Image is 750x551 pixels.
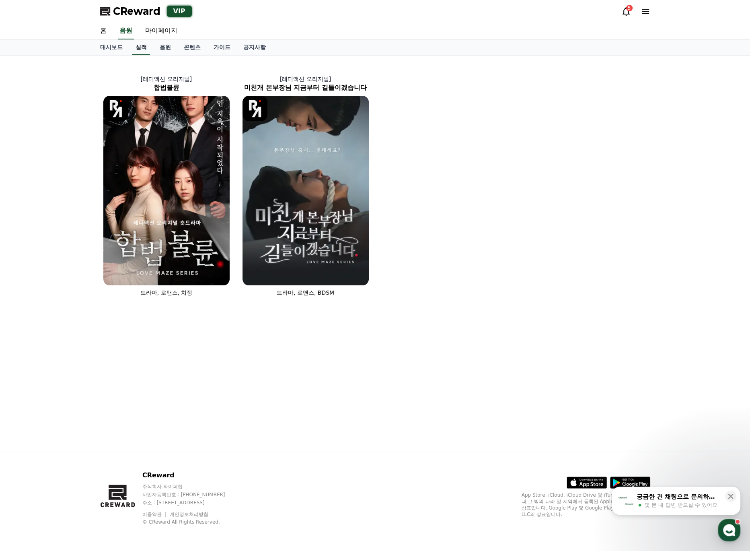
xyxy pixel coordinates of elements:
[170,512,208,517] a: 개인정보처리방침
[124,267,134,274] span: 설정
[103,96,230,285] img: 합법불륜
[140,289,193,296] span: 드라마, 로맨스, 치정
[142,519,240,525] p: © CReward All Rights Reserved.
[236,83,375,93] h2: 미친개 본부장님 지금부터 길들이겠습니다
[142,483,240,490] p: 주식회사 와이피랩
[236,68,375,303] a: [레디액션 오리지널] 미친개 본부장님 지금부터 길들이겠습니다 미친개 본부장님 지금부터 길들이겠습니다 [object Object] Logo 드라마, 로맨스, BDSM
[25,267,30,274] span: 홈
[97,75,236,83] p: [레디액션 오리지널]
[142,491,240,498] p: 사업자등록번호 : [PHONE_NUMBER]
[626,5,633,11] div: 5
[103,96,129,121] img: [object Object] Logo
[97,83,236,93] h2: 합법불륜
[237,40,272,55] a: 공지사항
[94,23,113,39] a: 홈
[177,40,207,55] a: 콘텐츠
[142,512,168,517] a: 이용약관
[167,6,192,17] div: VIP
[242,96,268,121] img: [object Object] Logo
[2,255,53,275] a: 홈
[113,5,160,18] span: CReward
[132,40,150,55] a: 실적
[142,499,240,506] p: 주소 : [STREET_ADDRESS]
[142,471,240,480] p: CReward
[97,68,236,303] a: [레디액션 오리지널] 합법불륜 합법불륜 [object Object] Logo 드라마, 로맨스, 치정
[118,23,134,39] a: 음원
[94,40,129,55] a: 대시보드
[74,268,83,274] span: 대화
[621,6,631,16] a: 5
[207,40,237,55] a: 가이드
[236,75,375,83] p: [레디액션 오리지널]
[53,255,104,275] a: 대화
[277,289,334,296] span: 드라마, 로맨스, BDSM
[522,492,650,518] p: App Store, iCloud, iCloud Drive 및 iTunes Store는 미국과 그 밖의 나라 및 지역에서 등록된 Apple Inc.의 서비스 상표입니다. Goo...
[139,23,184,39] a: 마이페이지
[153,40,177,55] a: 음원
[100,5,160,18] a: CReward
[242,96,369,285] img: 미친개 본부장님 지금부터 길들이겠습니다
[104,255,154,275] a: 설정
